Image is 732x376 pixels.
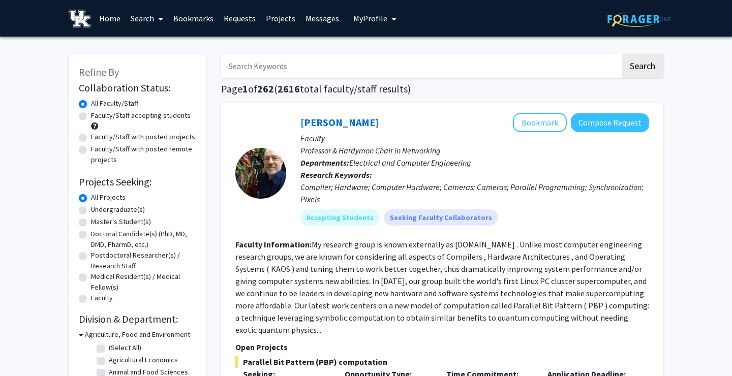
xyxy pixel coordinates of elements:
label: (Select All) [109,342,141,353]
input: Search Keywords [221,54,620,78]
img: ForagerOne Logo [607,11,671,27]
button: Search [622,54,663,78]
a: Home [94,1,126,36]
label: Medical Resident(s) / Medical Fellow(s) [91,271,196,293]
mat-chip: Accepting Students [300,209,380,226]
h3: Agriculture, Food and Environment [85,329,190,340]
label: Master's Student(s) [91,216,151,227]
label: All Faculty/Staff [91,98,138,109]
button: Compose Request to Henry Dietz [571,113,649,132]
label: Undergraduate(s) [91,204,145,215]
span: 1 [242,82,248,95]
a: [PERSON_NAME] [300,116,379,129]
span: Parallel Bit Pattern (PBP) computation [235,356,649,368]
a: Search [126,1,168,36]
h2: Projects Seeking: [79,176,196,188]
h2: Collaboration Status: [79,82,196,94]
button: Add Henry Dietz to Bookmarks [513,113,567,132]
a: Projects [261,1,300,36]
label: Agricultural Economics [109,355,178,365]
label: Faculty/Staff with posted remote projects [91,144,196,165]
span: My Profile [353,13,387,23]
h2: Division & Department: [79,313,196,325]
label: Faculty/Staff with posted projects [91,132,195,142]
label: Faculty/Staff accepting students [91,110,191,121]
span: Electrical and Computer Engineering [349,158,471,168]
mat-chip: Seeking Faculty Collaborators [384,209,498,226]
h1: Page of ( total faculty/staff results) [221,83,663,95]
p: Open Projects [235,341,649,353]
p: Faculty [300,132,649,144]
label: Postdoctoral Researcher(s) / Research Staff [91,250,196,271]
a: Messages [300,1,344,36]
b: Faculty Information: [235,239,312,249]
label: All Projects [91,192,126,203]
span: 262 [257,82,274,95]
label: Faculty [91,293,113,303]
b: Research Keywords: [300,170,372,180]
div: Compiler; Hardware; Computer Hardware; Cameras; Cameras; Parallel Programming; Synchronization; P... [300,181,649,205]
a: Bookmarks [168,1,219,36]
img: University of Kentucky Logo [69,10,90,27]
b: Departments: [300,158,349,168]
a: Requests [219,1,261,36]
fg-read-more: My research group is known externally as [DOMAIN_NAME] . Unlike most computer engineering researc... [235,239,649,335]
label: Doctoral Candidate(s) (PhD, MD, DMD, PharmD, etc.) [91,229,196,250]
span: Refine By [79,66,119,78]
p: Professor & Hardymon Chair in Networking [300,144,649,156]
span: 2616 [278,82,300,95]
